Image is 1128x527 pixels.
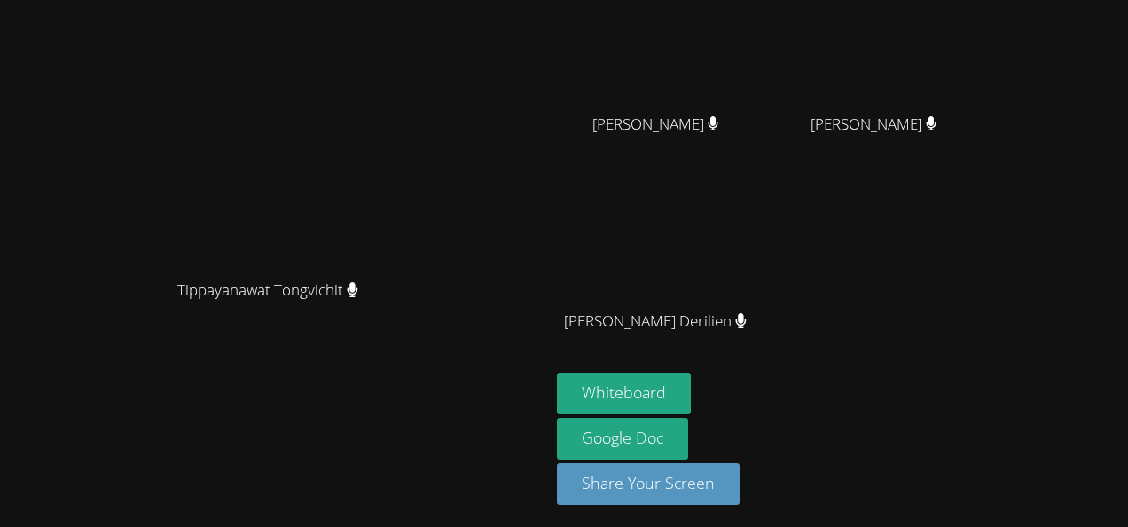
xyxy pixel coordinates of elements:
span: [PERSON_NAME] [592,112,719,138]
button: Share Your Screen [557,463,740,505]
span: [PERSON_NAME] [811,112,937,138]
span: [PERSON_NAME] Derilien [564,309,747,334]
button: Whiteboard [557,373,691,414]
span: Tippayanawat Tongvichit [177,278,358,303]
a: Google Doc [557,418,688,460]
